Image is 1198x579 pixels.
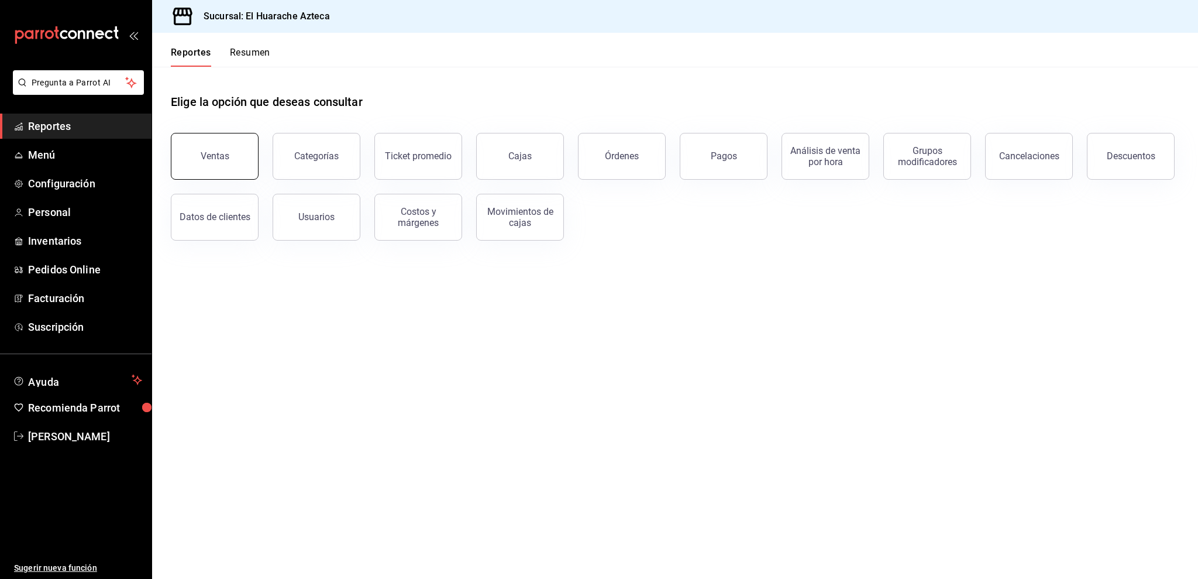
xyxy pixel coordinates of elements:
span: Personal [28,204,142,220]
button: Cancelaciones [985,133,1073,180]
div: Categorías [294,150,339,162]
button: Descuentos [1087,133,1175,180]
button: Movimientos de cajas [476,194,564,241]
button: open_drawer_menu [129,30,138,40]
div: navigation tabs [171,47,270,67]
div: Pagos [711,150,737,162]
button: Categorías [273,133,360,180]
div: Órdenes [605,150,639,162]
span: Ayuda [28,373,127,387]
div: Datos de clientes [180,211,250,222]
div: Grupos modificadores [891,145,963,167]
span: Facturación [28,290,142,306]
button: Ventas [171,133,259,180]
div: Descuentos [1107,150,1155,162]
button: Resumen [230,47,270,67]
span: Inventarios [28,233,142,249]
span: [PERSON_NAME] [28,429,142,444]
button: Pregunta a Parrot AI [13,70,144,95]
span: Recomienda Parrot [28,400,142,416]
div: Ventas [201,150,229,162]
button: Ticket promedio [374,133,462,180]
div: Análisis de venta por hora [789,145,862,167]
div: Movimientos de cajas [484,206,556,228]
button: Reportes [171,47,211,67]
button: Órdenes [578,133,666,180]
div: Cajas [508,149,532,163]
div: Costos y márgenes [382,206,455,228]
span: Reportes [28,118,142,134]
span: Sugerir nueva función [14,562,142,574]
a: Cajas [476,133,564,180]
h3: Sucursal: El Huarache Azteca [194,9,330,23]
button: Usuarios [273,194,360,241]
button: Análisis de venta por hora [782,133,869,180]
span: Pedidos Online [28,262,142,277]
div: Cancelaciones [999,150,1059,162]
button: Pagos [680,133,767,180]
button: Datos de clientes [171,194,259,241]
button: Grupos modificadores [883,133,971,180]
span: Configuración [28,176,142,191]
div: Usuarios [298,211,335,222]
span: Pregunta a Parrot AI [32,77,126,89]
a: Pregunta a Parrot AI [8,85,144,97]
span: Suscripción [28,319,142,335]
h1: Elige la opción que deseas consultar [171,93,363,111]
span: Menú [28,147,142,163]
button: Costos y márgenes [374,194,462,241]
div: Ticket promedio [385,150,452,162]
